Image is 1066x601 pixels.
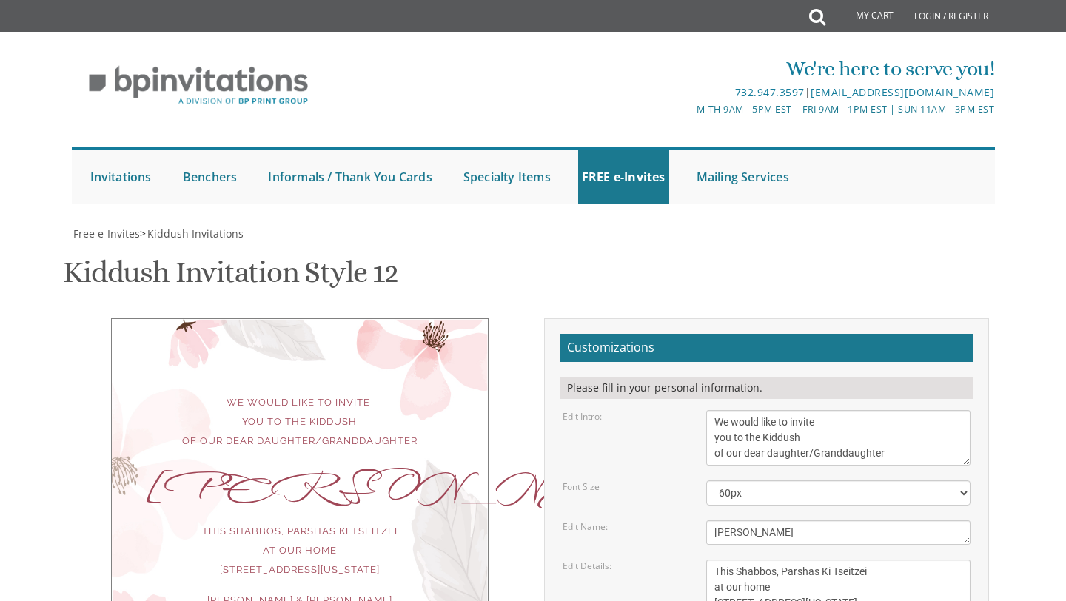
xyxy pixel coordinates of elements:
[560,334,973,362] h2: Customizations
[563,520,608,533] label: Edit Name:
[706,410,971,466] textarea: We would like to invite you to the Kiddush of our dear daughter
[563,410,602,423] label: Edit Intro:
[72,55,326,116] img: BP Invitation Loft
[811,85,994,99] a: [EMAIL_ADDRESS][DOMAIN_NAME]
[87,150,155,204] a: Invitations
[460,150,554,204] a: Specialty Items
[380,101,994,117] div: M-Th 9am - 5pm EST | Fri 9am - 1pm EST | Sun 11am - 3pm EST
[693,150,793,204] a: Mailing Services
[140,226,244,241] span: >
[73,226,140,241] span: Free e-Invites
[63,256,398,300] h1: Kiddush Invitation Style 12
[735,85,805,99] a: 732.947.3597
[147,226,244,241] span: Kiddush Invitations
[706,520,971,545] textarea: [PERSON_NAME]
[560,377,973,399] div: Please fill in your personal information.
[380,54,994,84] div: We're here to serve you!
[563,560,611,572] label: Edit Details:
[563,480,600,493] label: Font Size
[179,150,241,204] a: Benchers
[824,1,904,31] a: My Cart
[380,84,994,101] div: |
[141,393,458,451] div: We would like to invite you to the Kiddush of our dear daughter/Granddaughter
[141,480,458,500] div: [PERSON_NAME]
[264,150,435,204] a: Informals / Thank You Cards
[578,150,669,204] a: FREE e-Invites
[146,226,244,241] a: Kiddush Invitations
[72,226,140,241] a: Free e-Invites
[141,522,458,580] div: This Shabbos, Parshas Ki Tseitzei at our home [STREET_ADDRESS][US_STATE]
